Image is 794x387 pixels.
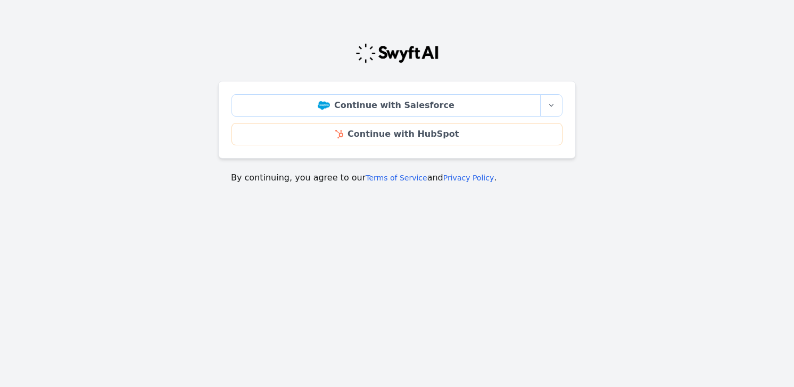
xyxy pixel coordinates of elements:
a: Terms of Service [366,174,427,182]
a: Continue with HubSpot [231,123,563,145]
img: Salesforce [318,101,330,110]
img: HubSpot [335,130,343,138]
a: Privacy Policy [443,174,494,182]
p: By continuing, you agree to our and . [231,171,563,184]
img: Swyft Logo [355,43,439,64]
a: Continue with Salesforce [231,94,541,117]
